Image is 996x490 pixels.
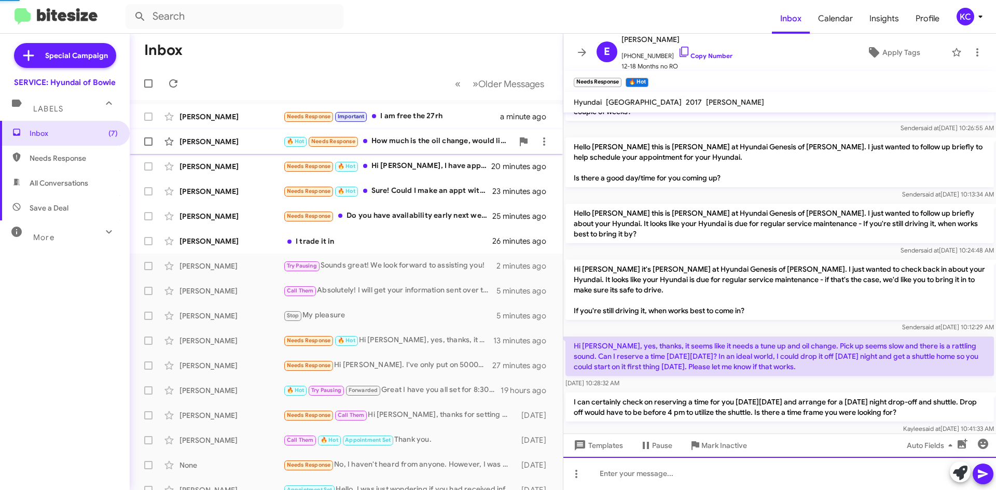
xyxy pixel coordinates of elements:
span: Apply Tags [882,43,920,62]
a: Insights [861,4,907,34]
div: [PERSON_NAME] [179,360,283,371]
div: [PERSON_NAME] [179,211,283,221]
span: Sender [DATE] 10:13:34 AM [902,190,994,198]
span: Hyundai [574,97,602,107]
span: Special Campaign [45,50,108,61]
div: 25 minutes ago [492,211,555,221]
span: Labels [33,104,63,114]
div: [PERSON_NAME] [179,261,283,271]
span: Auto Fields [907,436,957,455]
span: said at [922,190,940,198]
div: Absolutely! I will get your information sent over to the advisors! May I ask what this is in rega... [283,285,496,297]
div: [PERSON_NAME] [179,335,283,346]
span: Inbox [30,128,118,138]
span: Templates [572,436,623,455]
div: [DATE] [516,410,555,421]
span: said at [921,124,939,132]
span: Call Them [287,287,314,294]
div: [PERSON_NAME] [179,111,283,122]
span: Forwarded [346,386,380,396]
span: » [473,77,478,90]
div: Hi [PERSON_NAME]. I've only put on 5000mi since the last oil change, so I'm going to wait a bit b... [283,359,492,371]
div: SERVICE: Hyundai of Bowie [14,77,116,88]
div: My pleasure [283,310,496,321]
span: Try Pausing [311,387,341,394]
span: Older Messages [478,78,544,90]
div: 5 minutes ago [496,286,555,296]
span: « [455,77,461,90]
div: [PERSON_NAME] [179,286,283,296]
span: 2017 [686,97,702,107]
button: Auto Fields [898,436,965,455]
div: No, I haven't heard from anyone. However, I was previously told that a software update is needed. [283,459,516,471]
span: Sender [DATE] 10:26:55 AM [901,124,994,132]
span: Needs Response [30,153,118,163]
div: [PERSON_NAME] [179,435,283,445]
a: Profile [907,4,948,34]
span: Needs Response [311,138,355,145]
div: None [179,460,283,470]
div: Thank you. [283,434,516,446]
span: [PERSON_NAME] [706,97,764,107]
input: Search [126,4,343,29]
div: 5 minutes ago [496,311,555,321]
a: Special Campaign [14,43,116,68]
div: 13 minutes ago [493,335,555,346]
p: Hi [PERSON_NAME] it's [PERSON_NAME] at Hyundai Genesis of [PERSON_NAME]. I just wanted to check b... [565,260,994,320]
span: 🔥 Hot [338,337,355,344]
span: 🔥 Hot [321,437,338,443]
span: 🔥 Hot [287,387,305,394]
small: 🔥 Hot [626,78,648,87]
span: Save a Deal [30,203,68,213]
p: Hello [PERSON_NAME] this is [PERSON_NAME] at Hyundai Genesis of [PERSON_NAME]. I just wanted to f... [565,137,994,187]
a: Copy Number [678,52,732,60]
button: Previous [449,73,467,94]
span: Needs Response [287,412,331,418]
span: 🔥 Hot [338,163,355,170]
div: I am free the 27rh [283,110,500,122]
div: [PERSON_NAME] [179,161,283,172]
div: KC [957,8,974,25]
span: Call Them [338,412,365,418]
div: [PERSON_NAME] [179,311,283,321]
span: Needs Response [287,188,331,194]
div: [DATE] [516,460,555,470]
span: [PERSON_NAME] [621,33,732,46]
div: Sure! Could I make an appt with you? [283,185,492,197]
div: Hi [PERSON_NAME], thanks for setting up the service for my 2024 Genesis G80 in [DATE] 10:00 am. P... [283,409,516,421]
div: Do you have availability early next week? [283,210,492,222]
div: a minute ago [500,111,555,122]
div: Sounds great! We look forward to assisting you! [283,260,496,272]
span: Mark Inactive [701,436,747,455]
span: 12-18 Months no RO [621,61,732,72]
a: Inbox [772,4,810,34]
button: Apply Tags [840,43,946,62]
div: 2 minutes ago [496,261,555,271]
span: said at [922,323,940,331]
span: Sender [DATE] 10:24:48 AM [901,246,994,254]
button: Templates [563,436,631,455]
span: Needs Response [287,461,331,468]
button: Pause [631,436,681,455]
p: Hello [PERSON_NAME] this is [PERSON_NAME] at Hyundai Genesis of [PERSON_NAME]. I just wanted to f... [565,204,994,243]
span: said at [921,246,939,254]
div: 20 minutes ago [492,161,555,172]
div: [PERSON_NAME] [179,186,283,197]
span: Try Pausing [287,262,317,269]
span: [DATE] 10:28:32 AM [565,379,619,387]
span: Call Them [287,437,314,443]
span: Calendar [810,4,861,34]
div: [DATE] [516,435,555,445]
div: 27 minutes ago [492,360,555,371]
button: Next [466,73,550,94]
span: Kaylee [DATE] 10:41:33 AM [903,425,994,432]
span: Needs Response [287,213,331,219]
div: 19 hours ago [501,385,555,396]
span: [GEOGRAPHIC_DATA] [606,97,682,107]
span: Important [338,113,365,120]
span: Needs Response [287,163,331,170]
div: Hi [PERSON_NAME], yes, thanks, it seems like it needs a tune up and oil change. Pick up seems slo... [283,334,493,346]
